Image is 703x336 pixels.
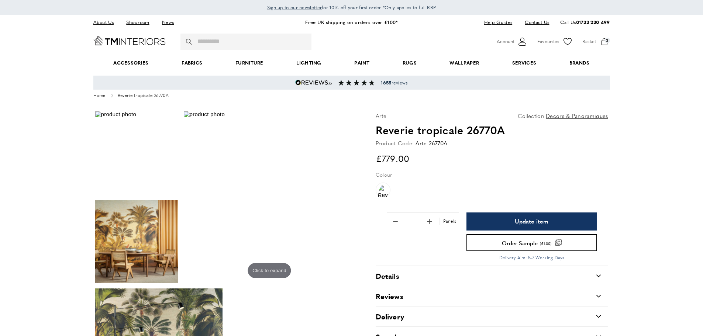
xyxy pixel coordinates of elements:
[386,52,433,74] a: Rugs
[267,4,322,11] a: Sign up to our newsletter
[515,218,548,224] span: Update item
[376,122,608,138] h1: Reverie tropicale 26770A
[439,218,458,225] div: Panels
[165,52,219,74] a: Fabrics
[338,52,386,74] a: Paint
[121,17,155,27] a: Showroom
[376,291,403,301] h2: Reviews
[388,214,403,229] button: Remove 1 from quantity
[497,38,514,45] span: Account
[560,18,610,26] p: Call Us
[546,111,608,120] a: Decors & Panoramiques
[576,18,610,25] a: 01733 230 499
[280,52,338,74] a: Lighting
[416,139,447,148] div: Arte-26770A
[381,79,391,86] strong: 1655
[378,185,388,217] img: Reverie tropicale 26771A
[553,52,606,74] a: Brands
[496,52,553,74] a: Services
[97,52,165,74] span: Accessories
[466,254,597,261] p: Delivery Aim: 5-7 Working Days
[376,183,390,197] a: Reverie tropicale 26771A
[184,111,355,283] a: product photoClick to expand
[537,36,573,47] a: Favourites
[376,111,387,120] p: Arte
[156,17,179,27] a: News
[381,80,407,86] span: reviews
[502,240,538,246] span: Order Sample
[518,111,608,120] p: Collection:
[338,80,375,86] img: Reviews section
[422,214,437,229] button: Add 1 to quantity
[267,4,436,11] span: for 10% off your first order *Only applies to full RRP
[376,152,410,164] span: £779.00
[376,170,392,179] p: Colour
[93,36,166,45] a: Go to Home page
[186,34,193,50] button: Search
[95,200,178,283] img: product photo
[376,271,399,281] h2: Details
[93,17,119,27] a: About Us
[540,242,551,245] span: (£1.00)
[95,111,178,194] img: product photo
[118,93,169,98] span: Reverie tropicale 26770A
[184,111,355,283] img: product photo
[433,52,496,74] a: Wallpaper
[537,38,559,45] span: Favourites
[519,17,549,27] a: Contact Us
[376,139,414,148] strong: Product Code
[497,36,528,47] button: Customer Account
[466,234,597,251] button: Order Sample (£1.00)
[219,52,280,74] a: Furniture
[93,93,106,98] a: Home
[295,80,332,86] img: Reviews.io 5 stars
[376,311,404,322] h2: Delivery
[479,17,518,27] a: Help Guides
[305,18,397,25] a: Free UK shipping on orders over £100*
[466,212,597,231] button: Update item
